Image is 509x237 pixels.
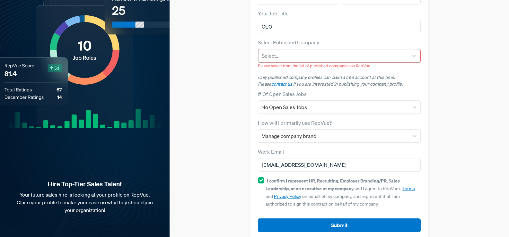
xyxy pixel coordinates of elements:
label: Work Email [258,148,284,156]
a: Terms [402,186,415,191]
strong: I confirm I represent HR, Recruiting, Employer Branding/PR, Sales Leadership, or an executive at ... [266,178,400,191]
a: Privacy Policy [274,193,301,199]
label: # Of Open Sales Jobs [258,90,307,98]
p: Your future sales hire is looking at your profile on RepVue. Claim your profile to make your case... [10,191,159,214]
label: Your Job Title [258,10,289,17]
a: contact us [271,81,292,87]
label: How will I primarily use RepVue? [258,119,332,127]
input: Title [258,20,421,33]
button: Submit [258,218,421,232]
span: and I agree to RepVue’s and on behalf of my company, and represent that I am authorized to sign t... [266,178,415,207]
input: Email [258,158,421,172]
label: Select Published Company [258,38,319,46]
p: Only published company profiles can claim a free account at this time. Please if you are interest... [258,74,421,88]
p: Please select from the list of published companies on RepVue [258,63,421,69]
strong: Hire Top-Tier Sales Talent [10,180,159,188]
